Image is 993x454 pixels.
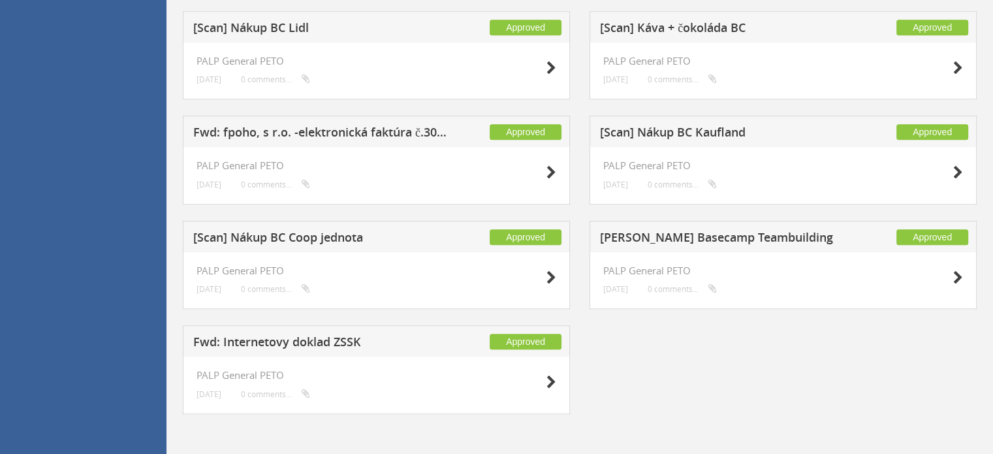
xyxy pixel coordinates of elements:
[197,284,221,294] small: [DATE]
[490,334,561,349] span: Approved
[896,20,968,35] span: Approved
[193,336,450,352] h5: Fwd: Internetovy doklad ZSSK
[197,160,556,171] h4: PALP General PETO
[197,74,221,84] small: [DATE]
[490,124,561,140] span: Approved
[197,56,556,67] h4: PALP General PETO
[600,231,857,248] h5: [PERSON_NAME] Basecamp Teambuilding
[603,56,963,67] h4: PALP General PETO
[603,284,628,294] small: [DATE]
[648,74,717,84] small: 0 comments...
[490,20,561,35] span: Approved
[648,180,717,189] small: 0 comments...
[600,126,857,142] h5: [Scan] Nákup BC Kaufland
[896,229,968,245] span: Approved
[490,229,561,245] span: Approved
[241,389,310,399] small: 0 comments...
[197,370,556,381] h4: PALP General PETO
[603,265,963,276] h4: PALP General PETO
[603,160,963,171] h4: PALP General PETO
[896,124,968,140] span: Approved
[241,284,310,294] small: 0 comments...
[241,74,310,84] small: 0 comments...
[193,126,450,142] h5: Fwd: fpoho, s r.o. -elektronická faktúra č.3025311563 za produkty
[241,180,310,189] small: 0 comments...
[197,389,221,399] small: [DATE]
[197,265,556,276] h4: PALP General PETO
[197,180,221,189] small: [DATE]
[648,284,717,294] small: 0 comments...
[603,74,628,84] small: [DATE]
[193,22,450,38] h5: [Scan] Nákup BC Lidl
[193,231,450,248] h5: [Scan] Nákup BC Coop jednota
[603,180,628,189] small: [DATE]
[600,22,857,38] h5: [Scan] Káva + čokoláda BC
